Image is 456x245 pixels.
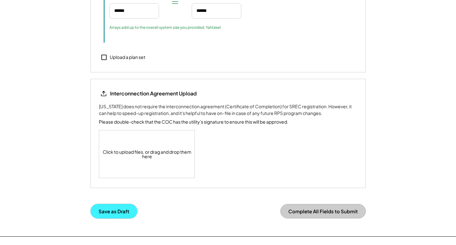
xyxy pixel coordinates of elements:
button: Save as Draft [91,204,137,218]
div: Arrays add up to the overall system size you provided. Yahtzee! [109,25,221,30]
button: Complete All Fields to Submit [280,204,366,218]
div: [US_STATE] does not require the interconnection agreement (Certificate of Completion) for SREC re... [99,103,357,117]
div: Please double-check that the COC has the utility's signature to ensure this will be approved. [99,118,288,125]
div: Click to upload files, or drag and drop them here [99,130,195,178]
div: Interconnection Agreement Upload [110,90,197,97]
div: Upload a plan set [110,54,145,61]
